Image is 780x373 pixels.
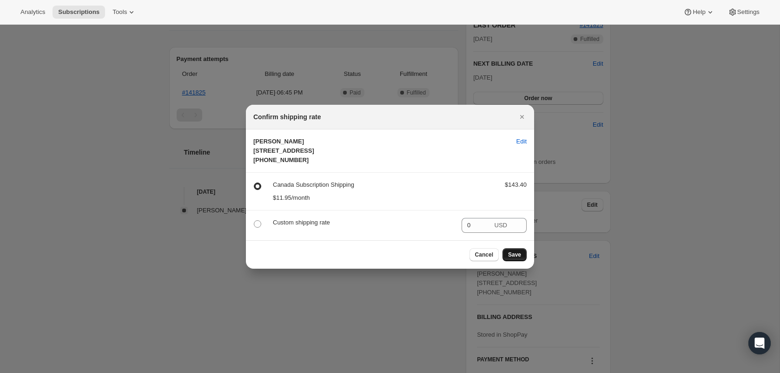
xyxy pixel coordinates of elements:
[678,6,720,19] button: Help
[508,251,521,258] span: Save
[502,248,527,261] button: Save
[475,251,493,258] span: Cancel
[112,8,127,16] span: Tools
[273,193,490,203] p: $11.95/month
[273,180,490,190] p: Canada Subscription Shipping
[15,6,51,19] button: Analytics
[253,138,314,163] span: [PERSON_NAME] [STREET_ADDRESS] [PHONE_NUMBER]
[58,8,99,16] span: Subscriptions
[53,6,105,19] button: Subscriptions
[516,110,529,123] button: Close
[505,181,527,188] span: $143.40
[107,6,142,19] button: Tools
[737,8,760,16] span: Settings
[511,134,532,149] button: Edit
[469,248,499,261] button: Cancel
[495,222,507,229] span: USD
[516,137,527,146] span: Edit
[693,8,705,16] span: Help
[722,6,765,19] button: Settings
[20,8,45,16] span: Analytics
[273,218,454,227] p: Custom shipping rate
[748,332,771,354] div: Open Intercom Messenger
[253,112,321,122] h2: Confirm shipping rate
